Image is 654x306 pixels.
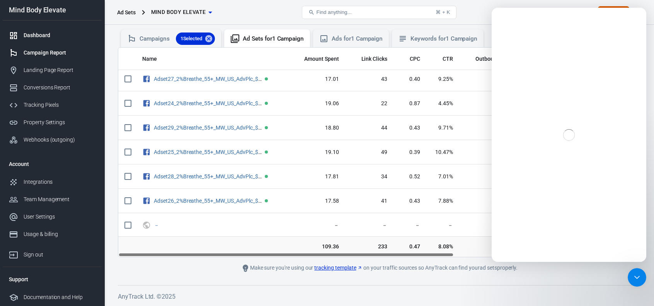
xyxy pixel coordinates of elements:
span: The average cost for each link click [400,54,420,63]
div: Keywords for 1 Campaign [410,35,477,43]
a: Adset29_2%Breathe_55+_MW_US_AdvPlc_$15 [154,125,264,131]
span: Adset27_2%Breathe_55+_MW_US_AdvPlc_$15 [154,76,263,81]
span: 17.01 [294,75,339,83]
button: Mind Body Elevate [148,5,215,19]
div: Sign out [24,251,95,259]
a: Dashboard [3,27,102,44]
span: 0.52 [400,173,420,181]
span: 19.06 [294,100,339,108]
span: Active [265,150,268,154]
span: Mind Body Elevate [151,7,206,17]
span: Active [265,199,268,202]
div: Landing Page Report [24,66,95,74]
span: Adset29_2%Breathe_55+_MW_US_AdvPlc_$15 [154,125,263,130]
span: OutboundClick [475,55,511,63]
a: Adset28_2%Breathe_55+_MW_US_AdvPlc_$15 [154,173,264,179]
span: 12 [465,173,519,181]
a: Usage & billing [3,226,102,243]
a: Team Management [3,191,102,208]
span: 17.81 [294,173,339,181]
span: Find anything... [316,9,351,15]
a: － [154,222,159,228]
div: User Settings [24,213,95,221]
a: Tracking Pixels [3,96,102,114]
span: 9.25% [433,75,453,83]
span: The number of clicks on links within the ad that led to advertiser-specified destinations [361,54,388,63]
span: The number of clicks on links within the ad that led to advertiser-specified destinations [351,54,388,63]
span: Amount Spent [304,55,339,63]
span: 18.80 [294,124,339,132]
svg: Facebook Ads [142,74,151,84]
div: Webhooks (outgoing) [24,136,95,144]
span: Active [265,77,268,80]
li: Support [3,270,102,289]
div: Campaign Report [24,49,95,57]
div: 1Selected [176,32,215,45]
svg: Facebook Ads [142,123,151,132]
span: 34 [351,173,388,181]
span: The estimated total amount of money you've spent on your campaign, ad set or ad during its schedule. [294,54,339,63]
svg: Facebook Ads [142,196,151,205]
a: User Settings [3,208,102,226]
span: 9.71% [433,124,453,132]
span: Adset26_2%Breathe_55+_MW_US_AdvPlc_$15 [154,198,263,203]
a: Campaign Report [3,44,102,62]
div: Make sure you're using our on your traffic sources so AnyTrack can find your ad sets properly. [205,263,553,273]
span: 49 [351,149,388,156]
span: CTR [443,55,453,63]
span: 19.10 [294,149,339,156]
span: Active [265,102,268,105]
a: Conversions Report [3,79,102,96]
span: － [351,222,388,229]
a: Adset27_2%Breathe_55+_MW_US_AdvPlc_$15 [154,76,264,82]
span: － [433,222,453,229]
span: 0.47 [400,243,420,251]
span: 10.47% [433,149,453,156]
span: 8 [465,100,519,108]
span: 44 [351,124,388,132]
a: Adset26_2%Breathe_55+_MW_US_AdvPlc_$15 [154,198,264,204]
span: 7.88% [433,197,453,205]
span: 92 [465,243,519,251]
span: 35 [465,222,519,229]
span: 41 [351,197,388,205]
iframe: Intercom live chat [628,268,646,287]
span: The estimated total amount of money you've spent on your campaign, ad set or ad during its schedule. [304,54,339,63]
a: Landing Page Report [3,62,102,79]
span: Active [265,126,268,129]
li: Account [3,155,102,173]
a: Property Settings [3,114,102,131]
span: Name [142,55,167,63]
a: tracking template [314,264,362,272]
a: Webhooks (outgoing) [3,131,102,149]
span: 10 [465,75,519,83]
span: 22 [351,100,388,108]
span: Adset24_2%Breathe_55+_MW_US_AdvPlc_$15 [154,100,263,106]
a: Sign out [629,3,648,22]
span: Name [142,55,157,63]
div: Ads for 1 Campaign [332,35,383,43]
button: Upgrade [598,6,629,18]
span: 1 Selected [176,35,207,43]
span: 9 [465,149,519,156]
div: scrollable content [118,48,640,257]
div: Documentation and Help [24,293,95,301]
span: － [294,222,339,229]
div: Dashboard [24,31,95,39]
span: CPC [410,55,420,63]
span: The percentage of times people saw your ad and performed a link click [433,54,453,63]
span: 0.43 [400,124,420,132]
div: Campaigns [140,32,215,45]
span: 0.39 [400,149,420,156]
div: Conversions Report [24,84,95,92]
span: 43 [351,75,388,83]
div: Ad Sets [117,9,136,16]
svg: UTM & Web Traffic [142,221,151,230]
div: Integrations [24,178,95,186]
span: Adset28_2%Breathe_55+_MW_US_AdvPlc_$15 [154,173,263,179]
span: 0.87 [400,100,420,108]
div: Mind Body Elevate [3,7,102,14]
span: 0.40 [400,75,420,83]
a: Sign out [3,243,102,263]
span: 17.58 [294,197,339,205]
